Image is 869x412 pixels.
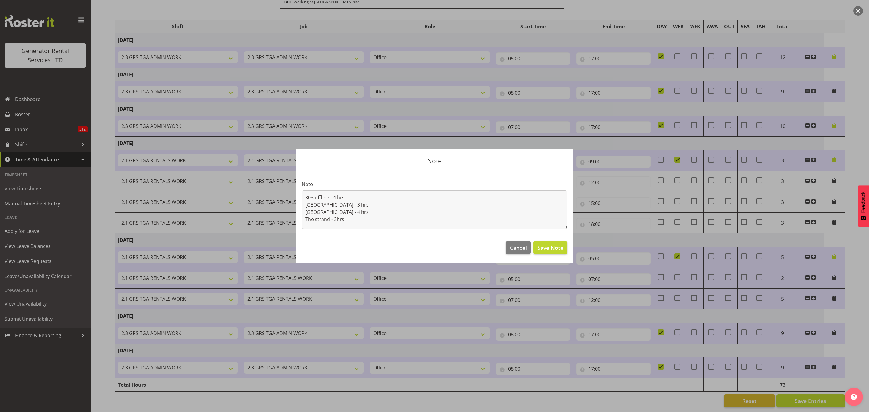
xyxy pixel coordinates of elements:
button: Cancel [506,241,530,254]
label: Note [302,181,567,188]
button: Feedback - Show survey [858,185,869,227]
span: Save Note [537,244,563,252]
p: Note [302,158,567,164]
img: help-xxl-2.png [851,394,857,400]
button: Save Note [533,241,567,254]
span: Feedback [861,192,866,213]
span: Cancel [510,244,527,252]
